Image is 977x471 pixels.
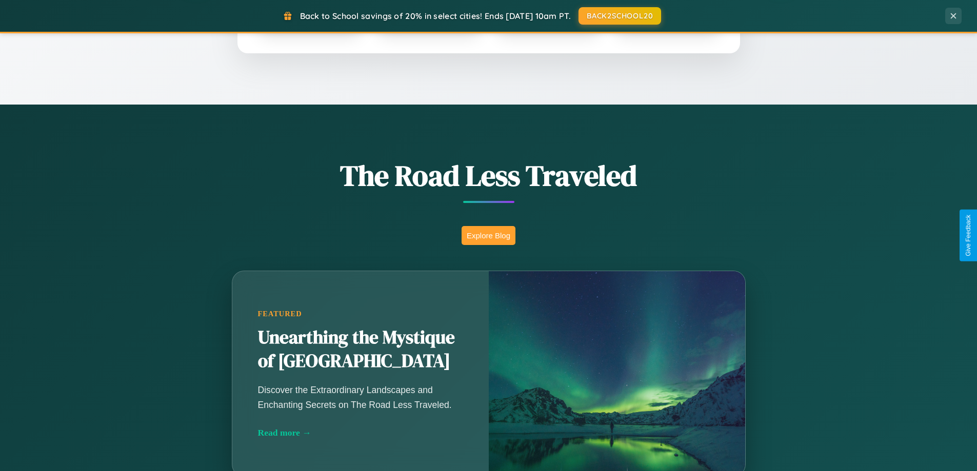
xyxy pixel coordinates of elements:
[258,326,463,373] h2: Unearthing the Mystique of [GEOGRAPHIC_DATA]
[258,383,463,412] p: Discover the Extraordinary Landscapes and Enchanting Secrets on The Road Less Traveled.
[965,215,972,256] div: Give Feedback
[181,156,796,195] h1: The Road Less Traveled
[258,427,463,438] div: Read more →
[462,226,515,245] button: Explore Blog
[300,11,571,21] span: Back to School savings of 20% in select cities! Ends [DATE] 10am PT.
[579,7,661,25] button: BACK2SCHOOL20
[258,310,463,318] div: Featured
